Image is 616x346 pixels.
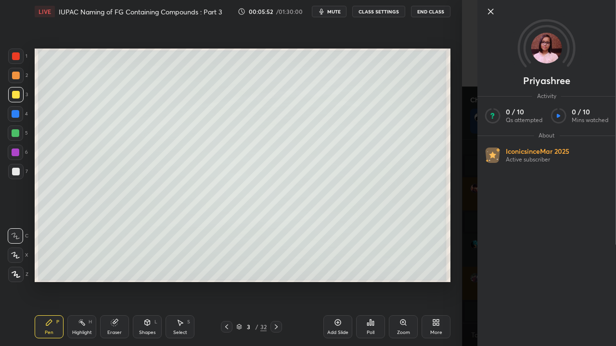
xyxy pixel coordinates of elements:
[8,49,27,64] div: 1
[572,116,608,124] p: Mins watched
[8,228,28,244] div: C
[430,330,442,335] div: More
[89,320,92,324] div: H
[256,324,258,330] div: /
[312,6,346,17] button: mute
[397,330,410,335] div: Zoom
[8,247,28,263] div: X
[35,6,55,17] div: LIVE
[107,330,122,335] div: Eraser
[8,145,28,160] div: 6
[8,125,28,141] div: 5
[367,330,374,335] div: Poll
[572,108,608,116] p: 0 / 10
[244,324,254,330] div: 3
[173,330,187,335] div: Select
[8,164,28,179] div: 7
[260,322,267,331] div: 32
[45,330,53,335] div: Pen
[8,87,28,102] div: 3
[534,132,559,139] span: About
[8,267,28,282] div: Z
[59,7,222,16] h4: IUPAC Naming of FG Containing Compounds : Part 3
[154,320,157,324] div: L
[506,156,569,163] p: Active subscriber
[8,68,28,83] div: 2
[187,320,190,324] div: S
[523,77,570,85] p: Priyashree
[411,6,450,17] button: End Class
[327,330,348,335] div: Add Slide
[506,147,569,156] p: Iconic since Mar 2025
[8,106,28,122] div: 4
[532,92,561,100] span: Activity
[352,6,405,17] button: CLASS SETTINGS
[327,8,341,15] span: mute
[506,108,542,116] p: 0 / 10
[56,320,59,324] div: P
[506,116,542,124] p: Qs attempted
[139,330,155,335] div: Shapes
[531,33,562,63] img: 594a0e8b9b564d3ca2710dfb75a83627.jpg
[72,330,92,335] div: Highlight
